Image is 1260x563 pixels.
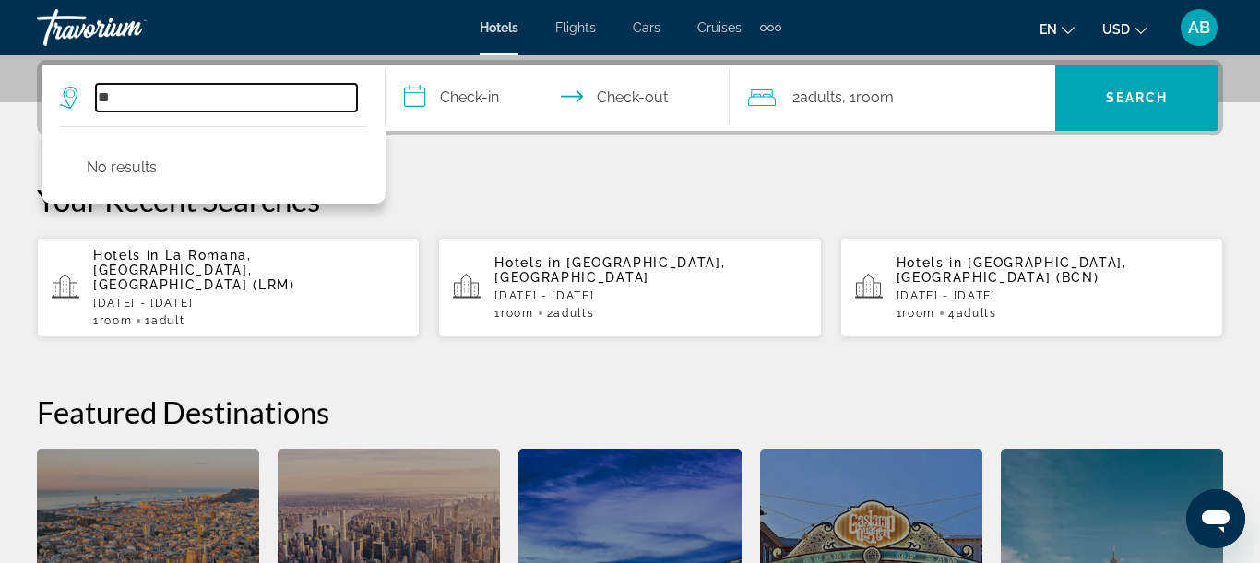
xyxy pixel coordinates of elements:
div: Search widget [42,65,1218,131]
button: Hotels in La Romana, [GEOGRAPHIC_DATA], [GEOGRAPHIC_DATA] (LRM)[DATE] - [DATE]1Room1Adult [37,237,420,338]
span: Hotels in [494,255,561,270]
span: 4 [948,307,997,320]
button: Hotels in [GEOGRAPHIC_DATA], [GEOGRAPHIC_DATA][DATE] - [DATE]1Room2Adults [438,237,821,338]
span: Search [1106,90,1169,105]
span: Adult [151,314,184,327]
span: Adults [553,307,594,320]
span: , 1 [842,85,894,111]
h2: Featured Destinations [37,393,1223,430]
button: Hotels in [GEOGRAPHIC_DATA], [GEOGRAPHIC_DATA] (BCN)[DATE] - [DATE]1Room4Adults [840,237,1223,338]
p: Your Recent Searches [37,182,1223,218]
button: Change currency [1102,16,1147,42]
span: Room [501,307,534,320]
span: 1 [897,307,935,320]
p: No results [87,155,157,181]
a: Cruises [697,20,742,35]
button: Search [1055,65,1218,131]
span: 2 [547,307,595,320]
a: Hotels [480,20,518,35]
span: AB [1188,18,1210,37]
p: [DATE] - [DATE] [897,289,1208,302]
span: La Romana, [GEOGRAPHIC_DATA], [GEOGRAPHIC_DATA] (LRM) [93,248,295,292]
span: 1 [494,307,533,320]
a: Flights [555,20,596,35]
span: 2 [792,85,842,111]
span: USD [1102,22,1130,37]
a: Cars [633,20,660,35]
span: en [1040,22,1057,37]
span: Hotels in [93,248,160,263]
span: [GEOGRAPHIC_DATA], [GEOGRAPHIC_DATA] [494,255,725,285]
button: Extra navigation items [760,13,781,42]
span: Hotels in [897,255,963,270]
span: Room [856,88,894,106]
span: 1 [145,314,184,327]
span: 1 [93,314,132,327]
span: Room [100,314,133,327]
span: Adults [800,88,842,106]
button: Change language [1040,16,1075,42]
a: Travorium [37,4,221,52]
button: Travelers: 2 adults, 0 children [730,65,1055,131]
button: User Menu [1175,8,1223,47]
span: Room [902,307,935,320]
p: [DATE] - [DATE] [494,289,806,302]
span: [GEOGRAPHIC_DATA], [GEOGRAPHIC_DATA] (BCN) [897,255,1127,285]
p: [DATE] - [DATE] [93,297,405,310]
iframe: Кнопка запуска окна обмена сообщениями [1186,489,1245,548]
button: Check in and out dates [386,65,730,131]
span: Adults [957,307,997,320]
